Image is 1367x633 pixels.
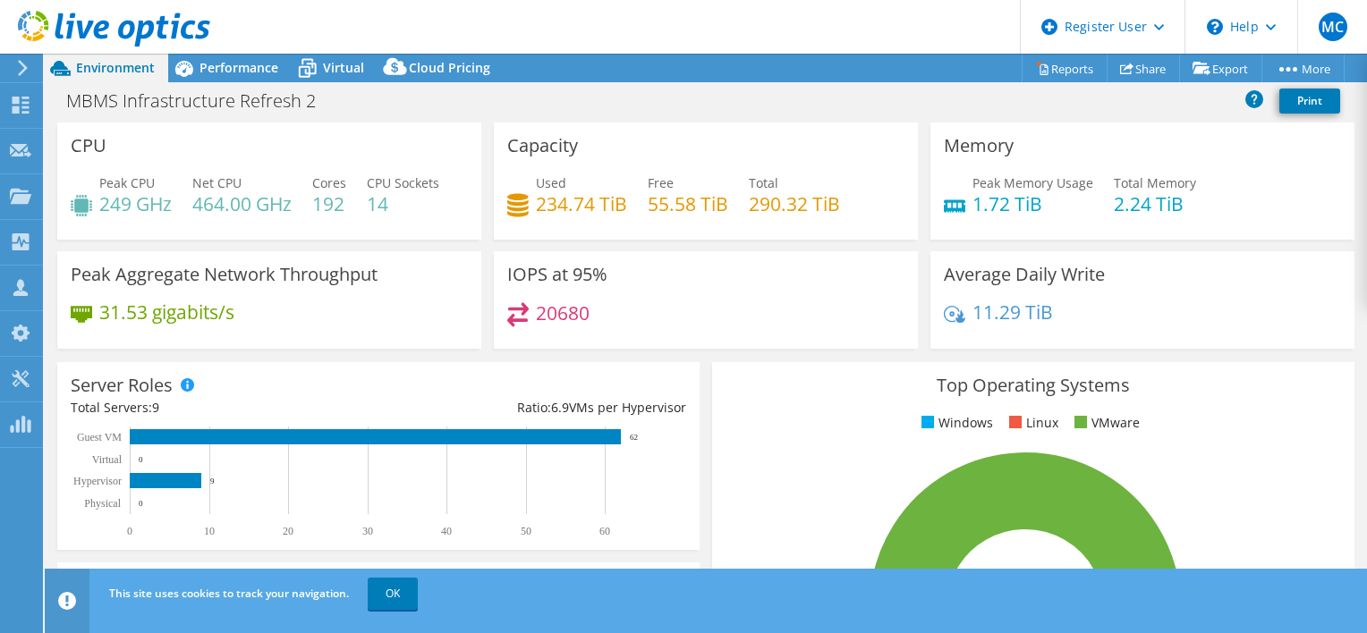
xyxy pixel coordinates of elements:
li: Windows [917,413,993,433]
text: 40 [441,525,452,537]
span: Virtual [323,59,364,76]
li: Linux [1005,413,1058,433]
a: More [1261,55,1345,82]
h4: 2.24 TiB [1114,194,1196,214]
text: 9 [210,477,215,485]
text: Guest VM [77,431,122,443]
h4: 1.72 TiB [972,194,1093,214]
span: Total [749,174,778,191]
span: Cloud Pricing [409,59,490,76]
span: Total Memory [1114,174,1196,191]
text: 0 [139,455,143,464]
h4: 290.32 TiB [749,194,840,214]
span: Cores [312,174,346,191]
h4: 234.74 TiB [536,194,627,214]
h3: Memory [944,136,1014,156]
h4: 20680 [536,303,590,323]
h3: Average Daily Write [944,265,1105,284]
a: Reports [1022,55,1108,82]
h4: 11.29 TiB [972,302,1053,322]
a: OK [368,578,418,610]
span: 6.9 [551,399,569,416]
span: This site uses cookies to track your navigation. [109,586,349,601]
a: Print [1279,89,1340,114]
h4: 249 GHz [99,194,172,214]
svg: \n [1207,19,1223,35]
text: 10 [204,525,215,537]
span: MC [1319,13,1347,41]
h4: 192 [312,194,346,214]
span: 9 [152,399,159,416]
li: VMware [1070,413,1140,433]
text: Virtual [92,453,123,466]
h1: MBMS Infrastructure Refresh 2 [58,91,344,111]
h3: Peak Aggregate Network Throughput [71,265,378,284]
div: Ratio: VMs per Hypervisor [378,398,686,418]
text: 62 [630,433,638,442]
span: Net CPU [192,174,242,191]
span: Peak Memory Usage [972,174,1093,191]
span: Environment [76,59,155,76]
span: CPU Sockets [367,174,439,191]
h3: IOPS at 95% [507,265,607,284]
text: Physical [84,497,121,510]
text: 20 [283,525,293,537]
text: 60 [599,525,610,537]
text: 30 [362,525,373,537]
h3: Capacity [507,136,578,156]
h4: 31.53 gigabits/s [99,302,234,322]
span: Peak CPU [99,174,155,191]
a: Export [1179,55,1262,82]
span: Performance [200,59,278,76]
h3: Top Operating Systems [726,376,1341,395]
h3: CPU [71,136,106,156]
h4: 14 [367,194,439,214]
h4: 464.00 GHz [192,194,292,214]
text: Hypervisor [73,475,122,487]
text: 50 [521,525,531,537]
h3: Server Roles [71,376,173,395]
div: Total Servers: [71,398,378,418]
span: Used [536,174,566,191]
span: Free [648,174,674,191]
text: 0 [127,525,132,537]
h4: 55.58 TiB [648,194,728,214]
a: Share [1107,55,1180,82]
text: 0 [139,499,143,508]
